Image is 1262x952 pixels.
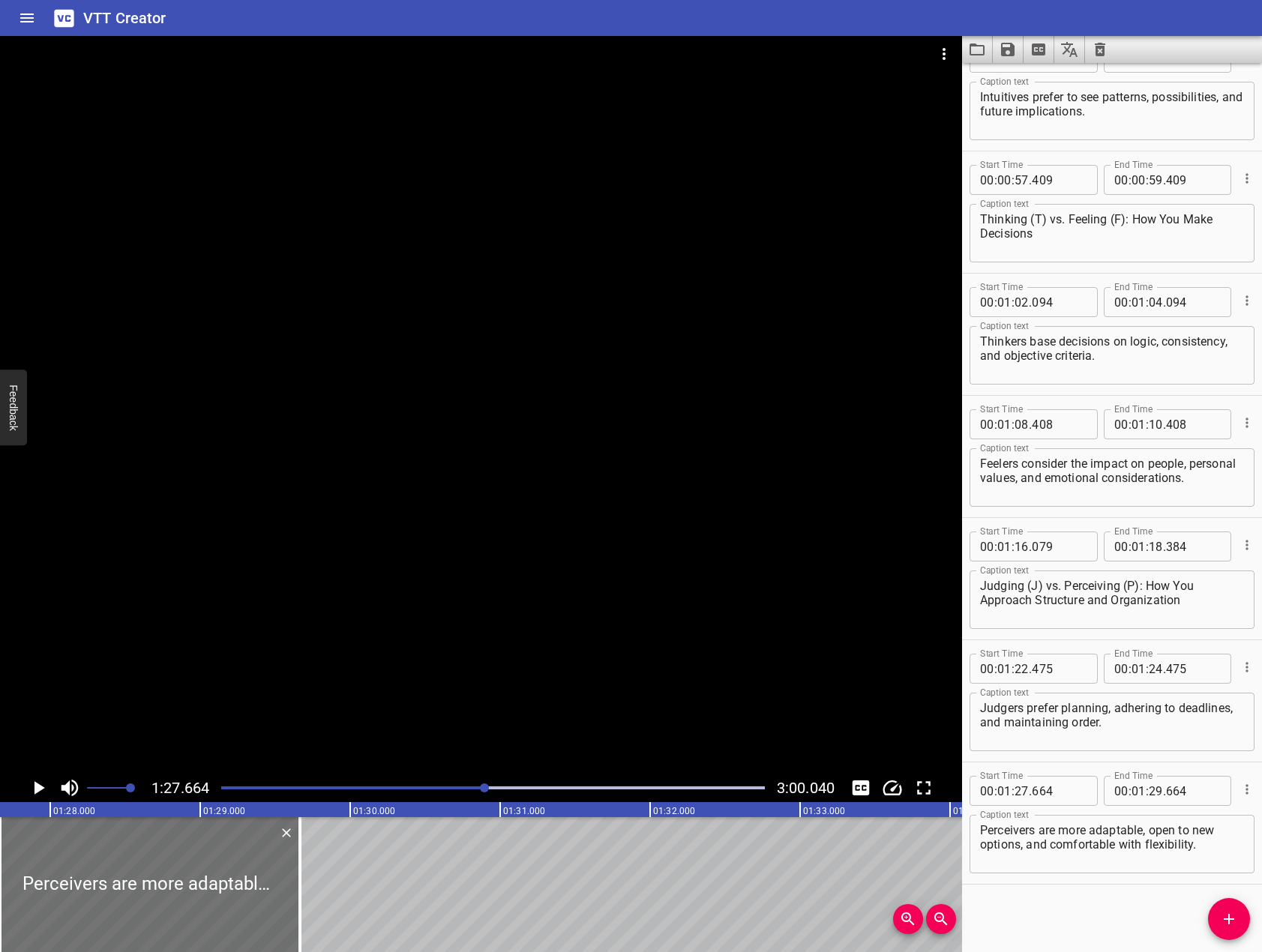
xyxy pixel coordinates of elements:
button: Save captions to file [993,36,1024,63]
text: 01:31.000 [503,806,545,816]
span: : [1146,776,1149,806]
div: Delete Cue [277,823,294,843]
span: . [1029,776,1032,806]
input: 475 [1032,654,1087,684]
button: Translate captions [1054,36,1085,63]
input: 00 [1114,776,1129,806]
input: 475 [1166,654,1221,684]
input: 00 [980,165,994,195]
input: 094 [1166,287,1221,317]
div: Cue Options [1237,770,1255,809]
text: 01:30.000 [353,806,395,816]
button: Toggle mute [55,774,84,802]
span: : [1146,165,1149,195]
input: 384 [1166,531,1221,561]
input: 04 [1149,287,1163,317]
div: Cue Options [1237,159,1255,198]
input: 01 [997,409,1012,439]
span: : [1146,409,1149,439]
svg: Clear captions [1091,40,1109,58]
button: Clear captions [1085,36,1115,63]
button: Add Cue [1208,898,1250,940]
span: Video Duration [777,779,835,797]
input: 59 [1149,165,1163,195]
span: : [1129,654,1132,684]
text: 01:34.000 [953,806,995,816]
input: 408 [1166,409,1221,439]
input: 664 [1032,776,1087,806]
span: : [1129,531,1132,561]
text: 01:32.000 [653,806,695,816]
input: 27 [1015,776,1029,806]
input: 00 [980,287,994,317]
input: 409 [1166,165,1221,195]
text: 01:28.000 [53,806,95,816]
input: 01 [1132,776,1146,806]
input: 409 [1032,165,1087,195]
span: . [1163,654,1166,684]
span: . [1029,654,1032,684]
button: Zoom Out [926,904,956,934]
input: 00 [1132,165,1146,195]
textarea: Feelers consider the impact on people, personal values, and emotional considerations. [980,457,1244,499]
span: : [1129,776,1132,806]
span: : [994,531,997,561]
input: 02 [1015,287,1029,317]
textarea: Thinkers base decisions on logic, consistency, and objective criteria. [980,334,1244,377]
span: . [1029,409,1032,439]
text: 01:29.000 [203,806,245,816]
input: 22 [1015,654,1029,684]
input: 01 [997,776,1012,806]
input: 01 [1132,287,1146,317]
button: Cue Options [1237,169,1257,188]
input: 29 [1149,776,1163,806]
button: Zoom In [893,904,923,934]
button: Video Options [926,36,962,72]
button: Cue Options [1237,780,1257,799]
span: : [994,165,997,195]
button: Delete [277,823,296,843]
textarea: Judging (J) vs. Perceiving (P): How You Approach Structure and Organization [980,579,1244,621]
input: 00 [1114,409,1129,439]
button: Load captions from file [962,36,993,63]
span: : [1146,287,1149,317]
div: Cue Options [1237,525,1255,564]
span: : [1129,287,1132,317]
span: 1:27.664 [151,779,209,797]
div: Cue Options [1237,648,1255,687]
textarea: Intuitives prefer to see patterns, possibilities, and future implications. [980,90,1244,133]
span: : [994,654,997,684]
span: : [994,409,997,439]
input: 00 [980,776,994,806]
span: : [1012,409,1015,439]
input: 00 [1114,287,1129,317]
button: Extract captions from video [1024,36,1054,63]
input: 00 [997,165,1012,195]
button: Toggle fullscreen [910,774,938,802]
span: : [1012,165,1015,195]
svg: Save captions to file [999,40,1017,58]
div: Toggle Full Screen [910,774,938,802]
span: : [1012,776,1015,806]
input: 00 [1114,165,1129,195]
span: : [994,776,997,806]
input: 00 [980,531,994,561]
button: Toggle captions [847,774,875,802]
svg: Extract captions from video [1030,40,1048,58]
span: . [1029,165,1032,195]
span: . [1163,409,1166,439]
h6: VTT Creator [83,6,166,30]
input: 00 [1114,531,1129,561]
span: . [1163,776,1166,806]
div: Hide/Show Captions [847,774,875,802]
input: 01 [1132,654,1146,684]
span: : [1012,654,1015,684]
textarea: Perceivers are more adaptable, open to new options, and comfortable with flexibility. [980,823,1244,866]
button: Cue Options [1237,657,1257,677]
textarea: Judgers prefer planning, adhering to deadlines, and maintaining order. [980,701,1244,744]
div: Cue Options [1237,403,1255,442]
input: 664 [1166,776,1221,806]
span: . [1163,165,1166,195]
span: . [1029,531,1032,561]
span: . [1029,287,1032,317]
